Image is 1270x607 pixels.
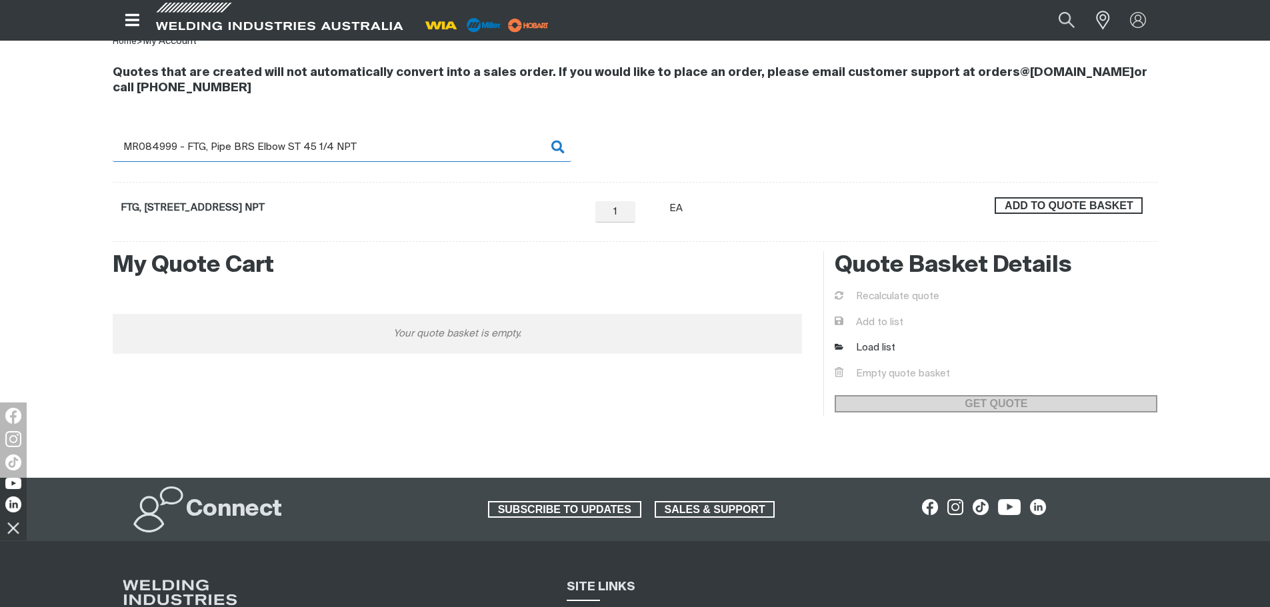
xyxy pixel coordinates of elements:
[121,203,265,213] a: FTG, [STREET_ADDRESS] NPT
[836,395,1156,412] span: GET QUOTE
[113,132,1158,242] div: Product or group for quick order
[137,37,143,46] span: >
[1020,67,1134,79] a: @[DOMAIN_NAME]
[5,454,21,470] img: TikTok
[113,37,137,46] a: Home
[143,36,197,46] a: My Account
[113,65,1158,96] h4: Quotes that are created will not automatically convert into a sales order. If you would like to p...
[5,496,21,512] img: LinkedIn
[5,431,21,447] img: Instagram
[186,495,282,524] h2: Connect
[995,197,1143,215] button: Add FTG, Pipe BRS Elbow ST 45 1/4 NPT to the shopping cart
[504,20,553,30] a: miller
[655,501,775,518] a: SALES & SUPPORT
[5,478,21,489] img: YouTube
[113,132,571,162] input: Product name or item number...
[504,15,553,35] img: miller
[2,516,25,539] img: hide socials
[1027,5,1089,35] input: Product name or item number...
[835,395,1157,412] a: GET QUOTE
[567,581,635,593] span: SITE LINKS
[489,501,640,518] span: SUBSCRIBE TO UPDATES
[996,197,1141,215] span: ADD TO QUOTE BASKET
[488,501,641,518] a: SUBSCRIBE TO UPDATES
[113,251,803,281] h2: My Quote Cart
[393,324,521,344] span: Your quote basket is empty.
[1044,5,1089,35] button: Search products
[5,408,21,424] img: Facebook
[835,340,895,356] a: Load list
[835,251,1157,281] h2: Quote Basket Details
[669,201,684,217] div: EA
[656,501,774,518] span: SALES & SUPPORT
